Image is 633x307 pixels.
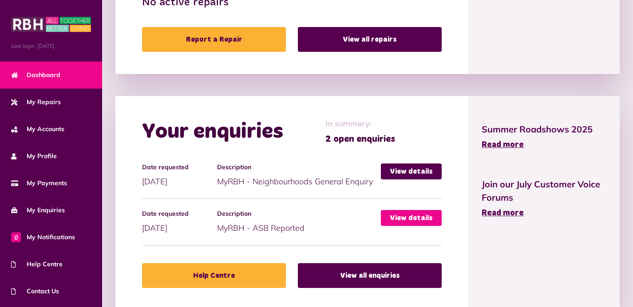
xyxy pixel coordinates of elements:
[217,210,381,234] div: MyRBH - ASB Reported
[482,141,524,149] span: Read more
[11,97,61,107] span: My Repairs
[142,210,217,234] div: [DATE]
[142,163,213,171] h4: Date requested
[217,210,376,218] h4: Description
[381,210,442,226] a: View details
[11,42,91,50] span: Last login: [DATE]
[482,123,606,151] a: Summer Roadshows 2025 Read more
[217,163,376,171] h4: Description
[482,178,606,219] a: Join our July Customer Voice Forums Read more
[142,210,213,218] h4: Date requested
[482,178,606,204] span: Join our July Customer Voice Forums
[11,152,57,161] span: My Profile
[298,263,442,288] a: View all enquiries
[142,27,286,52] a: Report a Repair
[11,124,64,134] span: My Accounts
[11,287,59,296] span: Contact Us
[11,232,21,242] span: 0
[325,118,395,130] span: In summary:
[482,123,606,136] span: Summer Roadshows 2025
[11,179,67,188] span: My Payments
[11,260,63,269] span: Help Centre
[11,233,75,242] span: My Notifications
[11,70,60,80] span: Dashboard
[142,163,217,187] div: [DATE]
[11,16,91,33] img: MyRBH
[381,163,442,179] a: View details
[217,163,381,187] div: MyRBH - Neighbourhoods General Enquiry
[325,132,395,146] span: 2 open enquiries
[142,263,286,288] a: Help Centre
[298,27,442,52] a: View all repairs
[11,206,65,215] span: My Enquiries
[142,119,283,145] h2: Your enquiries
[482,209,524,217] span: Read more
